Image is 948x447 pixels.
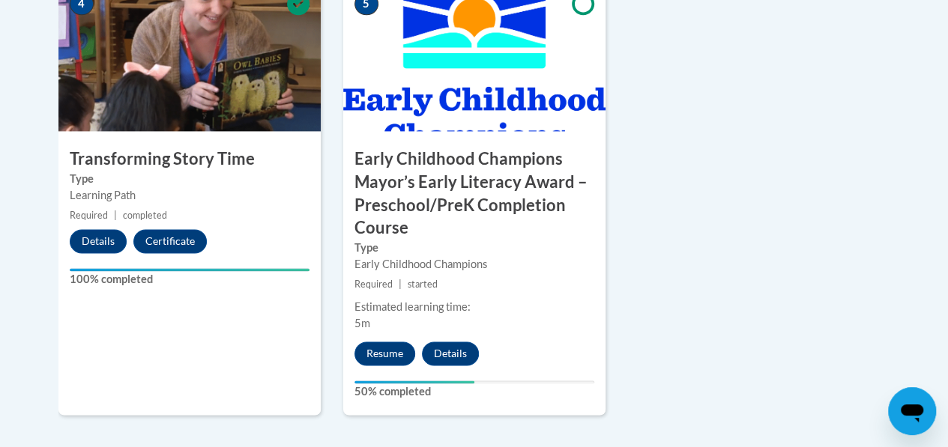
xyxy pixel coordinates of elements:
[354,256,594,273] div: Early Childhood Champions
[354,240,594,256] label: Type
[133,229,207,253] button: Certificate
[123,210,167,221] span: completed
[354,279,393,290] span: Required
[888,387,936,435] iframe: Button to launch messaging window, conversation in progress
[399,279,402,290] span: |
[70,229,127,253] button: Details
[70,271,310,288] label: 100% completed
[70,210,108,221] span: Required
[70,187,310,204] div: Learning Path
[354,380,474,383] div: Your progress
[354,383,594,400] label: 50% completed
[354,317,370,329] span: 5m
[354,341,415,365] button: Resume
[343,148,606,240] h3: Early Childhood Champions Mayor’s Early Literacy Award – Preschool/PreK Completion Course
[354,299,594,315] div: Estimated learning time:
[58,148,321,171] h3: Transforming Story Time
[422,341,479,365] button: Details
[70,171,310,187] label: Type
[408,279,438,290] span: started
[114,210,117,221] span: |
[70,268,310,271] div: Your progress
